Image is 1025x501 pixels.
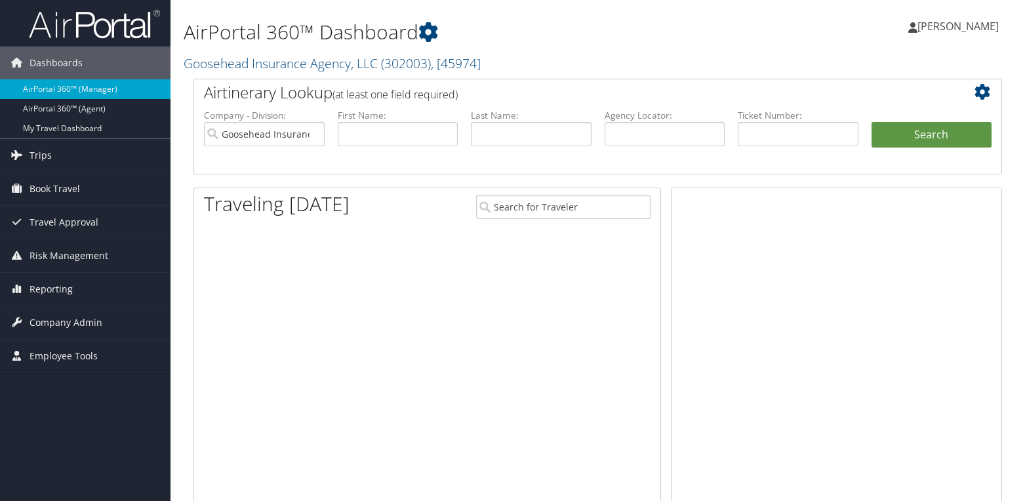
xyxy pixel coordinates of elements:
[184,18,736,46] h1: AirPortal 360™ Dashboard
[338,109,458,122] label: First Name:
[30,139,52,172] span: Trips
[204,190,350,218] h1: Traveling [DATE]
[29,9,160,39] img: airportal-logo.png
[30,340,98,372] span: Employee Tools
[908,7,1012,46] a: [PERSON_NAME]
[476,195,651,219] input: Search for Traveler
[917,19,999,33] span: [PERSON_NAME]
[204,109,325,122] label: Company - Division:
[184,54,481,72] a: Goosehead Insurance Agency, LLC
[30,172,80,205] span: Book Travel
[738,109,858,122] label: Ticket Number:
[431,54,481,72] span: , [ 45974 ]
[381,54,431,72] span: ( 302003 )
[471,109,592,122] label: Last Name:
[605,109,725,122] label: Agency Locator:
[30,47,83,79] span: Dashboards
[30,273,73,306] span: Reporting
[30,239,108,272] span: Risk Management
[204,81,924,104] h2: Airtinerary Lookup
[30,306,102,339] span: Company Admin
[332,87,458,102] span: (at least one field required)
[30,206,98,239] span: Travel Approval
[872,122,992,148] button: Search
